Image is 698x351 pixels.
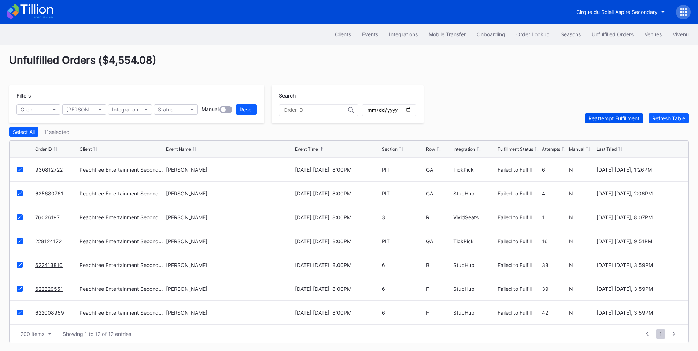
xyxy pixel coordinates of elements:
div: Last Tried [597,146,617,152]
button: Onboarding [471,28,511,41]
div: [DATE] [DATE], 1:26PM [597,167,681,173]
div: 38 [542,262,567,268]
div: [DATE] [DATE], 8:00PM [295,286,380,292]
div: Reset [240,106,253,113]
div: GA [426,167,451,173]
button: Seasons [555,28,586,41]
div: Client [80,146,92,152]
div: [PERSON_NAME] [166,262,207,268]
div: Cirque du Soleil Aspire Secondary [576,9,658,15]
button: [PERSON_NAME] [62,104,106,115]
a: Mobile Transfer [423,28,471,41]
div: Refresh Table [652,115,685,121]
div: Failed to Fulfill [498,190,540,197]
div: Mobile Transfer [429,31,466,37]
div: Select All [13,129,35,135]
div: Integration [112,106,138,113]
div: PIT [382,238,424,244]
div: Showing 1 to 12 of 12 entries [63,331,131,337]
button: 200 items [17,329,55,339]
div: [DATE] [DATE], 3:59PM [597,310,681,316]
div: N [569,190,594,197]
div: [PERSON_NAME] [166,310,207,316]
div: PIT [382,190,424,197]
button: Order Lookup [511,28,555,41]
div: Peachtree Entertainment Secondary [80,190,164,197]
div: 4 [542,190,567,197]
div: Vivenu [673,31,689,37]
div: Unfulfilled Orders [592,31,634,37]
button: Reset [236,104,257,115]
div: Peachtree Entertainment Secondary [80,286,164,292]
div: 11 selected [44,129,70,135]
div: R [426,214,451,220]
a: 622329551 [35,286,63,292]
div: Client [21,106,34,113]
div: Peachtree Entertainment Secondary [80,262,164,268]
div: [DATE] [DATE], 2:06PM [597,190,681,197]
button: Unfulfilled Orders [586,28,639,41]
div: Search [279,92,416,99]
div: [DATE] [DATE], 3:59PM [597,262,681,268]
div: [DATE] [DATE], 8:00PM [295,262,380,268]
div: StubHub [453,286,496,292]
div: [PERSON_NAME] [166,214,207,220]
button: Venues [639,28,667,41]
div: N [569,262,594,268]
div: TickPick [453,167,496,173]
div: TickPick [453,238,496,244]
div: Peachtree Entertainment Secondary [80,214,164,220]
div: GA [426,238,451,244]
div: [DATE] [DATE], 8:00PM [295,238,380,244]
button: Clients [329,28,357,41]
div: [PERSON_NAME] [166,238,207,244]
div: Failed to Fulfill [498,214,540,220]
div: Filters [16,92,257,99]
div: 3 [382,214,424,220]
a: 625680761 [35,190,63,197]
button: Status [154,104,198,115]
div: 6 [382,310,424,316]
div: Failed to Fulfill [498,262,540,268]
div: Status [158,106,173,113]
div: Reattempt Fulfillment [588,115,639,121]
a: Integrations [384,28,423,41]
button: Events [357,28,384,41]
a: 622413810 [35,262,63,268]
div: N [569,167,594,173]
div: Events [362,31,378,37]
input: Order ID [284,107,348,113]
button: Integration [108,104,152,115]
a: Vivenu [667,28,694,41]
div: Peachtree Entertainment Secondary [80,310,164,316]
div: N [569,214,594,220]
a: 930812722 [35,167,63,173]
div: Failed to Fulfill [498,167,540,173]
div: 200 items [21,331,44,337]
div: 6 [542,167,567,173]
div: N [569,310,594,316]
div: Row [426,146,435,152]
div: Unfulfilled Orders ( $4,554.08 ) [9,54,689,76]
div: StubHub [453,190,496,197]
div: StubHub [453,262,496,268]
div: F [426,310,451,316]
div: [DATE] [DATE], 8:00PM [295,190,380,197]
div: 6 [382,262,424,268]
div: Manual [202,106,219,113]
div: [PERSON_NAME] [66,106,95,113]
span: 1 [656,329,665,339]
div: PIT [382,167,424,173]
div: N [569,286,594,292]
div: Failed to Fulfill [498,310,540,316]
div: Integrations [389,31,418,37]
div: 6 [382,286,424,292]
div: F [426,286,451,292]
div: Event Name [166,146,191,152]
a: 622008959 [35,310,64,316]
div: Integration [453,146,475,152]
div: Failed to Fulfill [498,238,540,244]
